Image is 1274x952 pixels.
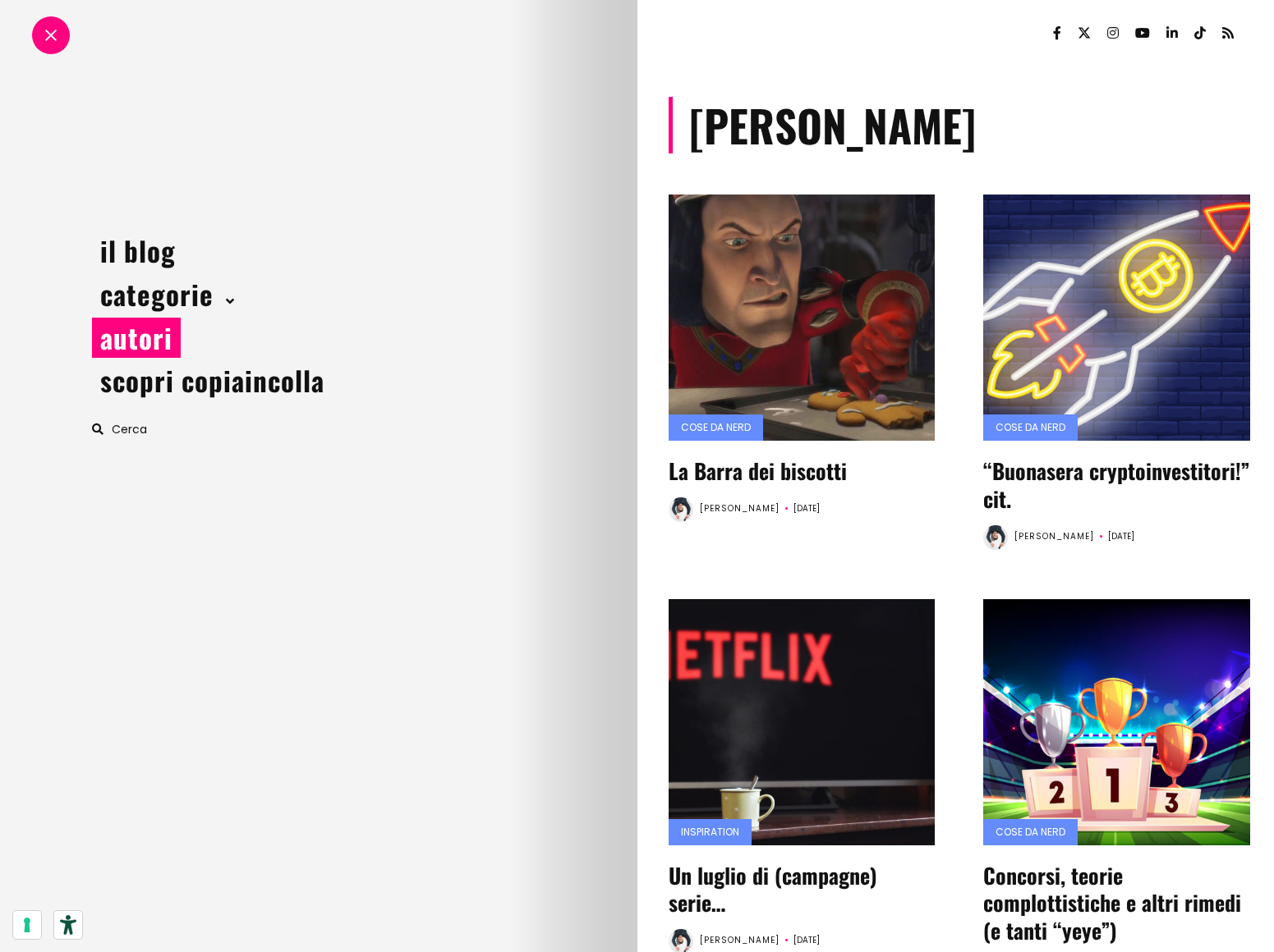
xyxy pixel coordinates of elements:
a: “Buonasera cryptoinvestitori!” cit. [983,455,1249,515]
a: il blog [92,231,184,271]
img: Nico Mantovani [669,497,693,522]
a: cose da nerd [669,414,763,441]
a: [PERSON_NAME] [700,934,780,946]
button: Strumenti di accessibilità [54,911,82,939]
a: autori [92,318,181,358]
a: Un luglio di (campagne) serie… [669,859,877,919]
a: categorie [92,274,222,314]
a: Cerca [92,421,147,437]
a: [PERSON_NAME] [700,502,780,515]
a: cose da nerd [983,819,1078,845]
button: Le tue preferenze relative al consenso per le tecnologie di tracciamento [13,911,41,939]
a: Concorsi, teorie complottistiche e altri rimedi (e tanti “yeye”) [983,859,1241,947]
h1: [PERSON_NAME] [669,97,976,153]
img: Nico Mantovani [983,525,1008,550]
a: cose da nerd [983,414,1078,441]
a: [PERSON_NAME] [1014,530,1094,542]
a: inspiration [669,819,752,845]
a: scopri copiaincolla [92,360,333,400]
a: La Barra dei biscotti [669,455,847,487]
